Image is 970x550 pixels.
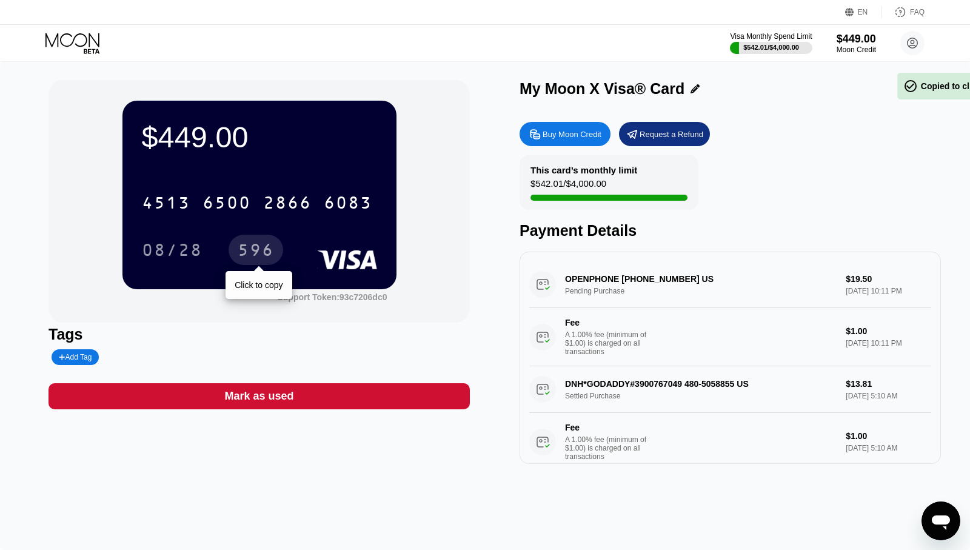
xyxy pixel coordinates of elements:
div: $449.00Moon Credit [837,33,876,54]
div: 08/28 [142,242,202,261]
div: EN [858,8,868,16]
div: 08/28 [133,235,212,265]
div: Visa Monthly Spend Limit [730,32,812,41]
div: 6083 [324,195,372,214]
div: Tags [48,326,470,343]
div: Add Tag [52,349,99,365]
div: $449.00 [837,33,876,45]
div: $542.01 / $4,000.00 [530,178,606,195]
div: 6500 [202,195,251,214]
div: Buy Moon Credit [520,122,610,146]
div: Visa Monthly Spend Limit$542.01/$4,000.00 [730,32,812,54]
div: Request a Refund [640,129,703,139]
div: Payment Details [520,222,941,240]
div: Fee [565,423,650,432]
div: This card’s monthly limit [530,165,637,175]
div: 4513 [142,195,190,214]
span:  [903,79,918,93]
div: Moon Credit [837,45,876,54]
div: Fee [565,318,650,327]
div: $449.00 [142,120,377,154]
div: Support Token:93c7206dc0 [277,292,387,302]
div: Mark as used [48,383,470,409]
div: FeeA 1.00% fee (minimum of $1.00) is charged on all transactions$1.00[DATE] 5:10 AM [529,413,931,471]
div: Click to copy [235,280,283,290]
div: [DATE] 10:11 PM [846,339,931,347]
div: $542.01 / $4,000.00 [743,44,799,51]
div: 596 [238,242,274,261]
div: Mark as used [224,389,293,403]
div: 4513650028666083 [135,187,380,218]
div: Add Tag [59,353,92,361]
div: Support Token: 93c7206dc0 [277,292,387,302]
div: FAQ [882,6,925,18]
div: 2866 [263,195,312,214]
div: EN [845,6,882,18]
iframe: Button to launch messaging window, conversation in progress [921,501,960,540]
div: My Moon X Visa® Card [520,80,684,98]
div: $1.00 [846,431,931,441]
div: Buy Moon Credit [543,129,601,139]
div: Request a Refund [619,122,710,146]
div: 596 [229,235,283,265]
div: FAQ [910,8,925,16]
div: $1.00 [846,326,931,336]
div: FeeA 1.00% fee (minimum of $1.00) is charged on all transactions$1.00[DATE] 10:11 PM [529,308,931,366]
div: [DATE] 5:10 AM [846,444,931,452]
div: A 1.00% fee (minimum of $1.00) is charged on all transactions [565,435,656,461]
div: A 1.00% fee (minimum of $1.00) is charged on all transactions [565,330,656,356]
